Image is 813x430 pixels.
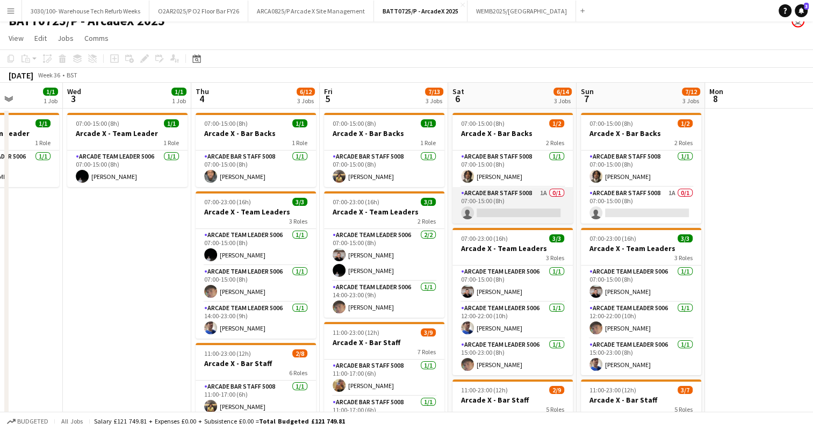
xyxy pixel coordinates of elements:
span: 2 Roles [674,139,693,147]
span: 2 Roles [418,217,436,225]
app-card-role: Arcade Team Leader 50061/107:00-15:00 (8h)[PERSON_NAME] [196,229,316,266]
h3: Arcade X - Bar Backs [581,128,701,138]
app-job-card: 07:00-23:00 (16h)3/3Arcade X - Team Leaders2 RolesArcade Team Leader 50062/207:00-15:00 (8h)[PERS... [324,191,444,318]
span: 1/1 [292,119,307,127]
app-card-role: Arcade Bar Staff 50081/107:00-15:00 (8h)[PERSON_NAME] [452,150,573,187]
h3: Arcade X - Bar Backs [452,128,573,138]
span: 11:00-23:00 (12h) [204,349,251,357]
button: ARCA0825/P Arcade X Site Management [248,1,374,21]
span: Week 36 [35,71,62,79]
span: 07:00-23:00 (16h) [204,198,251,206]
span: Comms [84,33,109,43]
app-job-card: 07:00-23:00 (16h)3/3Arcade X - Team Leaders3 RolesArcade Team Leader 50061/107:00-15:00 (8h)[PERS... [196,191,316,339]
app-card-role: Arcade Team Leader 50061/115:00-23:00 (8h)[PERSON_NAME] [581,339,701,375]
span: Budgeted [17,418,48,425]
div: Salary £121 749.81 + Expenses £0.00 + Subsistence £0.00 = [94,417,345,425]
a: Edit [30,31,51,45]
span: 2/8 [292,349,307,357]
span: 07:00-23:00 (16h) [461,234,508,242]
span: 1/1 [43,88,58,96]
div: 3 Jobs [426,97,443,105]
span: 7/12 [682,88,700,96]
span: 07:00-15:00 (8h) [204,119,248,127]
app-card-role: Arcade Team Leader 50061/114:00-23:00 (9h)[PERSON_NAME] [196,302,316,339]
h3: Arcade X - Team Leaders [581,243,701,253]
span: 11:00-23:00 (12h) [589,386,636,394]
app-card-role: Arcade Bar Staff 50081/111:00-17:00 (6h)[PERSON_NAME] [324,360,444,396]
app-card-role: Arcade Team Leader 50061/114:00-23:00 (9h)[PERSON_NAME] [324,281,444,318]
app-job-card: 07:00-15:00 (8h)1/1Arcade X - Bar Backs1 RoleArcade Bar Staff 50081/107:00-15:00 (8h)[PERSON_NAME] [196,113,316,187]
span: 07:00-15:00 (8h) [76,119,119,127]
span: 6 [451,92,464,105]
span: 07:00-15:00 (8h) [461,119,505,127]
span: 1 Role [420,139,436,147]
app-card-role: Arcade Team Leader 50061/107:00-15:00 (8h)[PERSON_NAME] [452,266,573,302]
button: BATT0725/P - ArcadeX 2025 [374,1,467,21]
app-card-role: Arcade Team Leader 50061/112:00-22:00 (10h)[PERSON_NAME] [581,302,701,339]
span: 3/9 [421,328,436,336]
app-job-card: 07:00-15:00 (8h)1/2Arcade X - Bar Backs2 RolesArcade Bar Staff 50081/107:00-15:00 (8h)[PERSON_NAM... [581,113,701,224]
app-card-role: Arcade Team Leader 50061/107:00-15:00 (8h)[PERSON_NAME] [581,266,701,302]
span: 1/2 [549,119,564,127]
span: Mon [709,87,723,96]
span: 07:00-15:00 (8h) [333,119,376,127]
span: 1 Role [163,139,179,147]
app-card-role: Arcade Team Leader 50061/115:00-23:00 (8h)[PERSON_NAME] [452,339,573,375]
span: Sun [581,87,594,96]
div: 3 Jobs [682,97,700,105]
button: O2AR2025/P O2 Floor Bar FY26 [149,1,248,21]
app-job-card: 07:00-15:00 (8h)1/2Arcade X - Bar Backs2 RolesArcade Bar Staff 50081/107:00-15:00 (8h)[PERSON_NAM... [452,113,573,224]
span: 1/1 [164,119,179,127]
span: 3 [66,92,81,105]
h3: Arcade X - Bar Staff [324,338,444,347]
span: 3/3 [549,234,564,242]
a: 3 [795,4,808,17]
span: Fri [324,87,333,96]
span: 3 [804,3,809,10]
span: 7 [579,92,594,105]
span: 1 Role [292,139,307,147]
h3: Arcade X - Bar Staff [196,359,316,368]
div: BST [67,71,77,79]
span: 07:00-23:00 (16h) [333,198,379,206]
span: Thu [196,87,209,96]
span: 1/2 [678,119,693,127]
span: 5 Roles [546,405,564,413]
h3: Arcade X - Team Leaders [324,207,444,217]
app-job-card: 07:00-15:00 (8h)1/1Arcade X - Team Leader1 RoleArcade Team Leader 50061/107:00-15:00 (8h)[PERSON_... [67,113,188,187]
span: 5 Roles [674,405,693,413]
span: View [9,33,24,43]
app-card-role: Arcade Bar Staff 50081/107:00-15:00 (8h)[PERSON_NAME] [324,150,444,187]
app-job-card: 07:00-15:00 (8h)1/1Arcade X - Bar Backs1 RoleArcade Bar Staff 50081/107:00-15:00 (8h)[PERSON_NAME] [324,113,444,187]
app-card-role: Arcade Bar Staff 50081A0/107:00-15:00 (8h) [581,187,701,224]
span: 3/3 [678,234,693,242]
app-job-card: 07:00-23:00 (16h)3/3Arcade X - Team Leaders3 RolesArcade Team Leader 50061/107:00-15:00 (8h)[PERS... [581,228,701,375]
app-job-card: 07:00-23:00 (16h)3/3Arcade X - Team Leaders3 RolesArcade Team Leader 50061/107:00-15:00 (8h)[PERS... [452,228,573,375]
span: 7 Roles [418,348,436,356]
span: 3/3 [292,198,307,206]
span: 11:00-23:00 (12h) [333,328,379,336]
span: 11:00-23:00 (12h) [461,386,508,394]
app-card-role: Arcade Team Leader 50061/107:00-15:00 (8h)[PERSON_NAME] [67,150,188,187]
app-card-role: Arcade Team Leader 50061/112:00-22:00 (10h)[PERSON_NAME] [452,302,573,339]
h3: Arcade X - Bar Backs [324,128,444,138]
button: WEMB2025/[GEOGRAPHIC_DATA] [467,1,576,21]
span: Total Budgeted £121 749.81 [259,417,345,425]
span: 2 Roles [546,139,564,147]
button: Budgeted [5,415,50,427]
a: View [4,31,28,45]
a: Comms [80,31,113,45]
div: 3 Jobs [297,97,314,105]
span: 1/1 [421,119,436,127]
span: 6/14 [553,88,572,96]
h3: Arcade X - Team Leaders [452,243,573,253]
span: 07:00-23:00 (16h) [589,234,636,242]
span: 3 Roles [546,254,564,262]
span: 2/9 [549,386,564,394]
